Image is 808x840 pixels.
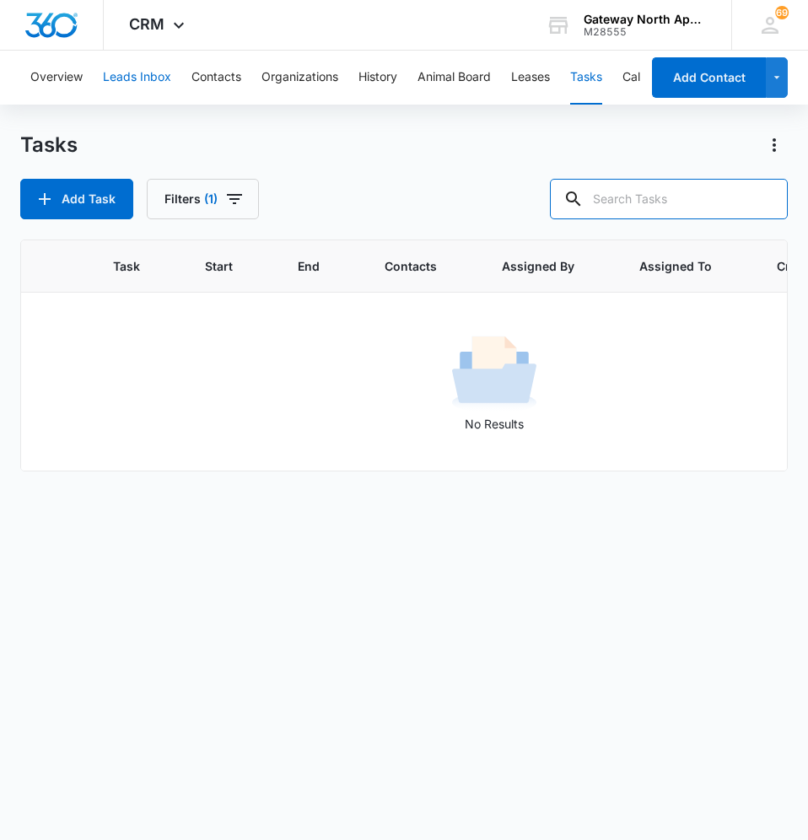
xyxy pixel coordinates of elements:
span: End [298,257,320,275]
button: Tasks [570,51,602,105]
h1: Tasks [20,132,78,158]
div: notifications count [775,6,789,19]
span: Task [113,257,140,275]
div: account id [584,26,707,38]
span: 69 [775,6,789,19]
span: Assigned By [502,257,574,275]
button: Contacts [191,51,241,105]
span: Contacts [385,257,437,275]
button: Organizations [261,51,338,105]
img: No Results [452,331,536,415]
span: Assigned To [639,257,712,275]
button: History [358,51,397,105]
button: Filters(1) [147,179,259,219]
button: Actions [761,132,788,159]
span: (1) [204,193,218,205]
button: Add Task [20,179,133,219]
div: account name [584,13,707,26]
button: Leases [511,51,550,105]
button: Animal Board [417,51,491,105]
button: Leads Inbox [103,51,171,105]
button: Overview [30,51,83,105]
input: Search Tasks [550,179,788,219]
span: CRM [129,15,164,33]
span: Start [205,257,233,275]
button: Add Contact [652,57,766,98]
button: Calendar [622,51,672,105]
